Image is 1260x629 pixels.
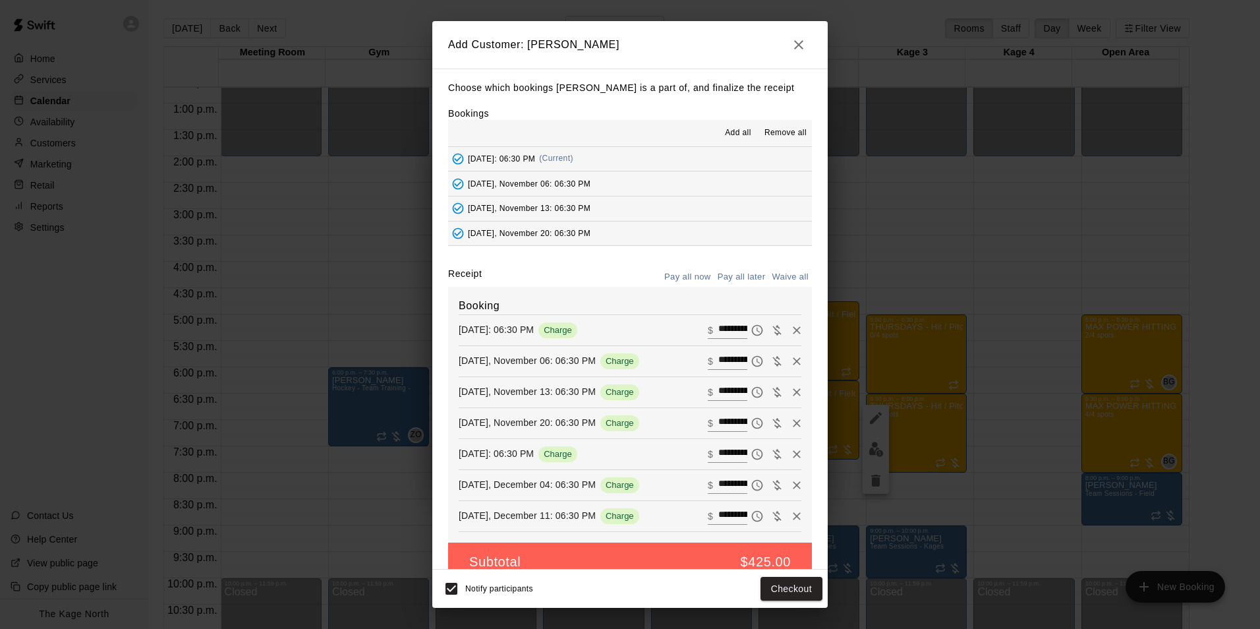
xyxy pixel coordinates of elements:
[459,385,596,398] p: [DATE], November 13: 06:30 PM
[469,553,521,571] h5: Subtotal
[468,154,535,163] span: [DATE]: 06:30 PM
[448,267,482,287] label: Receipt
[747,510,767,521] span: Pay later
[459,416,596,429] p: [DATE], November 20: 06:30 PM
[708,355,713,368] p: $
[448,222,812,246] button: Added - Collect Payment[DATE], November 20: 06:30 PM
[459,297,801,314] h6: Booking
[767,355,787,366] span: Waive payment
[448,196,812,221] button: Added - Collect Payment[DATE], November 13: 06:30 PM
[448,80,812,96] p: Choose which bookings [PERSON_NAME] is a part of, and finalize the receipt
[747,448,767,459] span: Pay later
[747,355,767,366] span: Pay later
[767,324,787,335] span: Waive payment
[538,449,577,459] span: Charge
[708,510,713,523] p: $
[538,325,577,335] span: Charge
[767,479,787,490] span: Waive payment
[787,413,807,433] button: Remove
[600,480,639,490] span: Charge
[600,511,639,521] span: Charge
[468,179,590,188] span: [DATE], November 06: 06:30 PM
[448,147,812,171] button: Added - Collect Payment[DATE]: 06:30 PM(Current)
[459,323,534,336] p: [DATE]: 06:30 PM
[767,386,787,397] span: Waive payment
[787,506,807,526] button: Remove
[708,324,713,337] p: $
[448,108,489,119] label: Bookings
[787,382,807,402] button: Remove
[767,417,787,428] span: Waive payment
[539,154,573,163] span: (Current)
[432,21,828,69] h2: Add Customer: [PERSON_NAME]
[787,444,807,464] button: Remove
[787,320,807,340] button: Remove
[708,479,713,492] p: $
[459,447,534,460] p: [DATE]: 06:30 PM
[747,324,767,335] span: Pay later
[600,418,639,428] span: Charge
[717,123,759,144] button: Add all
[787,351,807,371] button: Remove
[459,509,596,522] p: [DATE], December 11: 06:30 PM
[760,577,822,601] button: Checkout
[459,354,596,367] p: [DATE], November 06: 06:30 PM
[468,228,590,237] span: [DATE], November 20: 06:30 PM
[767,510,787,521] span: Waive payment
[465,584,533,593] span: Notify participants
[708,448,713,461] p: $
[661,267,714,287] button: Pay all now
[747,386,767,397] span: Pay later
[768,267,812,287] button: Waive all
[448,224,468,243] button: Added - Collect Payment
[725,127,751,140] span: Add all
[600,387,639,397] span: Charge
[759,123,812,144] button: Remove all
[787,475,807,495] button: Remove
[747,417,767,428] span: Pay later
[448,198,468,218] button: Added - Collect Payment
[448,174,468,194] button: Added - Collect Payment
[448,149,468,169] button: Added - Collect Payment
[767,448,787,459] span: Waive payment
[741,553,791,571] h5: $425.00
[747,479,767,490] span: Pay later
[708,417,713,430] p: $
[468,204,590,213] span: [DATE], November 13: 06:30 PM
[600,356,639,366] span: Charge
[764,127,807,140] span: Remove all
[448,171,812,196] button: Added - Collect Payment[DATE], November 06: 06:30 PM
[459,478,596,491] p: [DATE], December 04: 06:30 PM
[714,267,769,287] button: Pay all later
[708,386,713,399] p: $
